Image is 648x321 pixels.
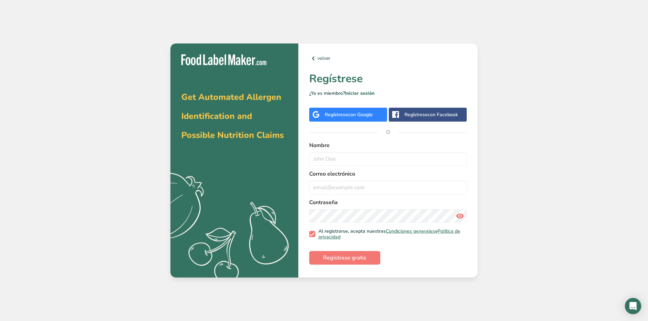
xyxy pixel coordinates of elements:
button: Regístrese gratis [309,251,380,265]
a: Política de privacidad [318,228,460,240]
p: ¿Ya es miembro? [309,90,467,97]
label: Correo electrónico [309,170,467,178]
a: Condiciones generales [386,228,435,234]
img: Food Label Maker [181,54,266,66]
h1: Regístrese [309,71,467,87]
span: con Google [348,111,373,118]
label: Nombre [309,141,467,149]
input: John Doe [309,152,467,166]
span: Get Automated Allergen Identification and Possible Nutrition Claims [181,91,284,141]
span: Al registrarse, acepta nuestras y [315,228,464,240]
div: Open Intercom Messenger [625,298,641,314]
a: volver [309,54,467,63]
a: Iniciar sesión [345,90,375,96]
div: Regístrese [404,111,458,118]
span: Regístrese gratis [323,254,366,262]
span: con Facebook [428,111,458,118]
span: O [378,122,398,142]
input: email@example.com [309,181,467,194]
label: Contraseña [309,198,467,207]
div: Regístrese [325,111,373,118]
